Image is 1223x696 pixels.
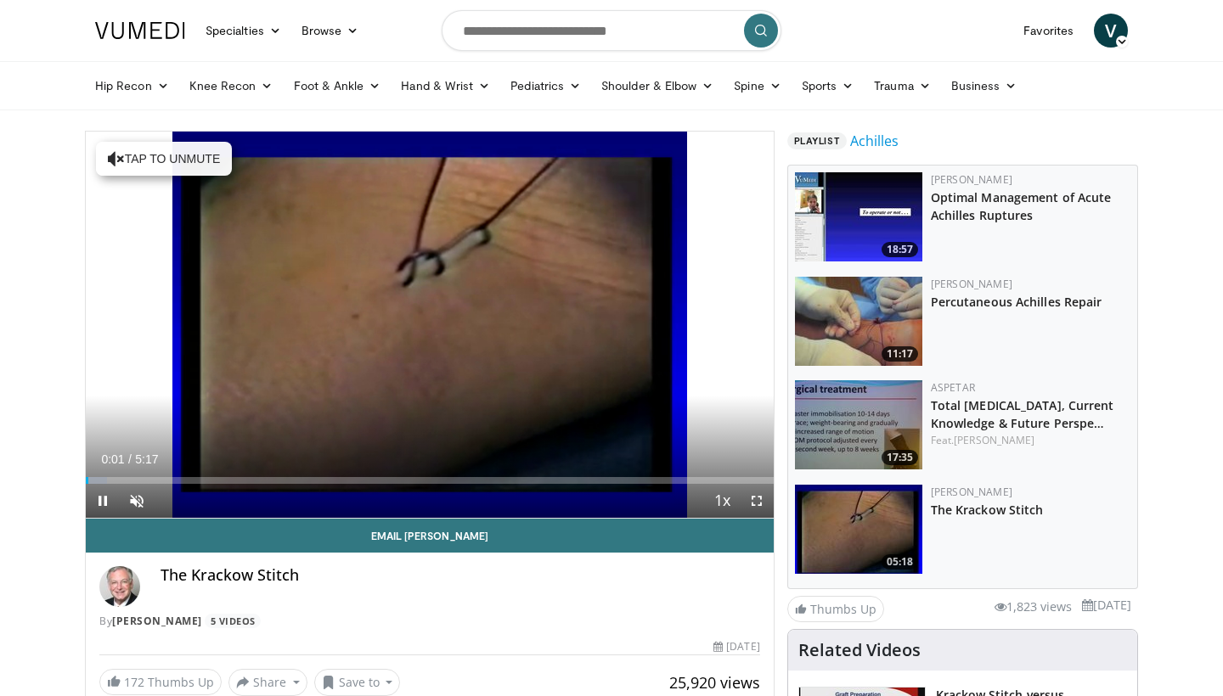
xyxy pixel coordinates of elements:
[931,172,1012,187] a: [PERSON_NAME]
[931,380,975,395] a: Aspetar
[161,566,760,585] h4: The Krackow Stitch
[882,346,918,362] span: 11:17
[314,669,401,696] button: Save to
[85,69,179,103] a: Hip Recon
[787,596,884,622] a: Thumbs Up
[228,669,307,696] button: Share
[931,433,1130,448] div: Feat.
[86,132,774,519] video-js: Video Player
[931,485,1012,499] a: [PERSON_NAME]
[995,598,1072,616] li: 1,823 views
[795,380,922,469] a: 17:35
[86,484,120,518] button: Pause
[706,484,740,518] button: Playback Rate
[941,69,1028,103] a: Business
[724,69,791,103] a: Spine
[669,672,760,693] span: 25,920 views
[205,614,261,628] a: 5 Videos
[954,433,1034,447] a: [PERSON_NAME]
[713,639,759,654] div: [DATE]
[931,397,1114,431] a: Total [MEDICAL_DATA], Current Knowledge & Future Perspe…
[798,640,921,660] h4: Related Videos
[95,22,185,39] img: VuMedi Logo
[284,69,392,103] a: Foot & Ankle
[442,10,781,51] input: Search topics, interventions
[931,502,1044,518] a: The Krackow Stitch
[128,452,132,466] span: /
[864,69,941,103] a: Trauma
[500,69,591,103] a: Pediatrics
[195,14,291,48] a: Specialties
[591,69,724,103] a: Shoulder & Elbow
[86,477,774,484] div: Progress Bar
[99,566,140,607] img: Avatar
[86,519,774,553] a: Email [PERSON_NAME]
[1013,14,1084,48] a: Favorites
[795,380,922,469] img: xX2wXF35FJtYfXNX4xMDoxOjBzMTt2bJ_1.150x105_q85_crop-smart_upscale.jpg
[795,172,922,261] a: 18:57
[931,277,1012,291] a: [PERSON_NAME]
[99,614,760,629] div: By
[795,277,922,366] img: 2e74dc0b-20c0-45f6-b916-4deb0511c45e.150x105_q85_crop-smart_upscale.jpg
[882,554,918,570] span: 05:18
[135,452,158,466] span: 5:17
[850,131,899,151] a: Achilles
[795,277,922,366] a: 11:17
[931,294,1102,310] a: Percutaneous Achilles Repair
[391,69,500,103] a: Hand & Wrist
[740,484,774,518] button: Fullscreen
[99,669,222,695] a: 172 Thumbs Up
[101,452,124,466] span: 0:01
[112,614,202,628] a: [PERSON_NAME]
[931,189,1112,223] a: Optimal Management of Acute Achilles Ruptures
[96,142,232,176] button: Tap to unmute
[787,132,847,149] span: Playlist
[795,485,922,574] img: 243552_0004_1.png.150x105_q85_crop-smart_upscale.jpg
[179,69,284,103] a: Knee Recon
[882,242,918,257] span: 18:57
[291,14,369,48] a: Browse
[795,172,922,261] img: 306724_0000_1.png.150x105_q85_crop-smart_upscale.jpg
[1094,14,1128,48] a: V
[792,69,865,103] a: Sports
[120,484,154,518] button: Unmute
[795,485,922,574] a: 05:18
[124,674,144,690] span: 172
[1082,596,1131,615] li: [DATE]
[882,450,918,465] span: 17:35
